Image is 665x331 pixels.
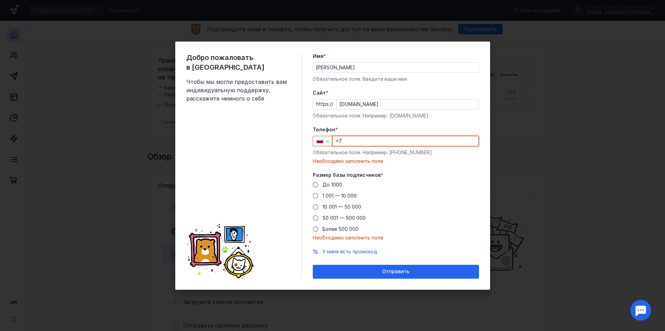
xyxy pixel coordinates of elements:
span: У меня есть промокод [322,249,377,254]
span: Более 500 000 [322,226,358,232]
button: У меня есть промокод [322,248,377,255]
span: До 1000 [322,182,342,188]
button: Отправить [313,265,479,279]
span: Имя [313,53,323,60]
span: Cайт [313,89,326,96]
div: Необходимо заполнить поле [313,158,479,165]
div: Обязательное поле. Например: [PHONE_NUMBER] [313,149,479,156]
span: Размер базы подписчиков [313,172,381,178]
span: Чтобы мы могли предоставить вам индивидуальную поддержку, расскажите немного о себе [186,78,290,103]
span: Телефон [313,126,335,133]
div: Необходимо заполнить поле [313,234,479,241]
span: 50 001 — 500 000 [322,215,366,221]
span: Добро пожаловать в [GEOGRAPHIC_DATA] [186,53,290,72]
span: 1 001 — 10 000 [322,193,357,199]
div: Обязательное поле. Например: [DOMAIN_NAME] [313,112,479,119]
div: Обязательное поле. Введите ваше имя [313,76,479,82]
span: 10 001 — 50 000 [322,204,361,210]
span: Отправить [382,269,409,275]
